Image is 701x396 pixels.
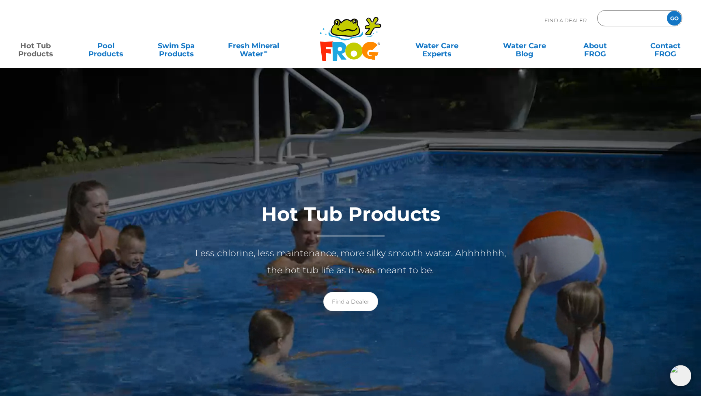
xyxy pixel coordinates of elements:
a: Find a Dealer [323,292,378,311]
a: ContactFROG [638,38,693,54]
img: openIcon [670,365,691,386]
p: Less chlorine, less maintenance, more silky smooth water. Ahhhhhhh, the hot tub life as it was me... [188,245,513,279]
a: Hot TubProducts [8,38,63,54]
a: Swim SpaProducts [149,38,204,54]
input: GO [667,11,682,26]
input: Zip Code Form [604,13,658,24]
sup: ∞ [263,48,267,55]
a: Fresh MineralWater∞ [219,38,288,54]
a: PoolProducts [79,38,133,54]
a: Water CareExperts [393,38,482,54]
h1: Hot Tub Products [188,203,513,237]
a: Water CareBlog [497,38,552,54]
a: AboutFROG [568,38,622,54]
p: Find A Dealer [544,10,587,30]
